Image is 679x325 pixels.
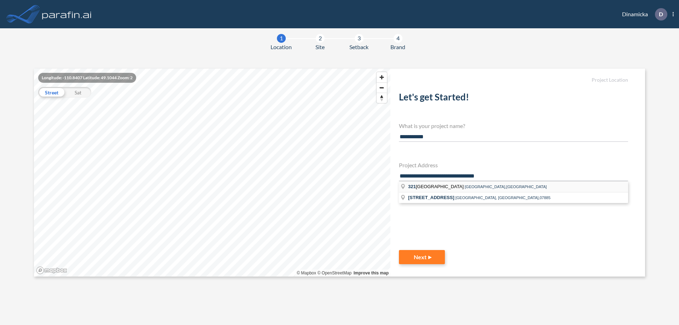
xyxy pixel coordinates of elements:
canvas: Map [34,69,390,277]
span: Setback [349,43,368,51]
div: 3 [355,34,364,43]
button: Reset bearing to north [377,93,387,103]
a: Mapbox homepage [36,266,67,274]
span: [GEOGRAPHIC_DATA],[GEOGRAPHIC_DATA] [465,185,547,189]
div: 2 [316,34,325,43]
span: Brand [390,43,405,51]
a: Improve this map [354,271,389,275]
a: Mapbox [297,271,316,275]
div: Longitude: -110.8407 Latitude: 49.1044 Zoom: 2 [38,73,136,83]
div: 4 [394,34,402,43]
h5: Project Location [399,77,628,83]
h4: Project Address [399,162,628,168]
span: [GEOGRAPHIC_DATA], [GEOGRAPHIC_DATA],07885 [455,196,551,200]
div: Sat [65,87,91,98]
span: Site [315,43,325,51]
button: Zoom in [377,72,387,82]
button: Zoom out [377,82,387,93]
div: Street [38,87,65,98]
span: Zoom out [377,83,387,93]
div: Dinamicka [611,8,674,21]
h2: Let's get Started! [399,92,628,105]
div: 1 [277,34,286,43]
button: Next [399,250,445,264]
span: [STREET_ADDRESS] [408,195,454,200]
h4: What is your project name? [399,122,628,129]
span: Location [271,43,292,51]
span: 321 [408,184,416,189]
p: D [659,11,663,17]
a: OpenStreetMap [317,271,352,275]
img: logo [41,7,93,21]
span: [GEOGRAPHIC_DATA] [408,184,465,189]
